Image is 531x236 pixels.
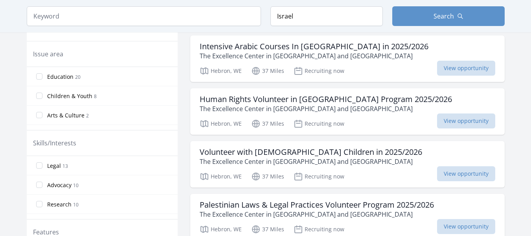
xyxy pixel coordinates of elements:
input: Education 20 [36,73,42,80]
p: 37 Miles [251,225,284,234]
span: Education [47,73,73,81]
input: Children & Youth 8 [36,93,42,99]
span: Research [47,201,72,208]
input: Legal 13 [36,162,42,169]
h3: Human Rights Volunteer in [GEOGRAPHIC_DATA] Program 2025/2026 [200,95,452,104]
input: Arts & Culture 2 [36,112,42,118]
span: 10 [73,182,79,189]
h3: Palestinian Laws & Legal Practices Volunteer Program 2025/2026 [200,200,434,210]
a: Human Rights Volunteer in [GEOGRAPHIC_DATA] Program 2025/2026 The Excellence Center in [GEOGRAPHI... [190,88,505,135]
span: Arts & Culture [47,111,85,119]
span: Search [434,11,454,21]
h3: Intensive Arabic Courses In [GEOGRAPHIC_DATA] in 2025/2026 [200,42,428,51]
p: Recruiting now [294,225,344,234]
p: Hebron, WE [200,119,242,128]
p: The Excellence Center in [GEOGRAPHIC_DATA] and [GEOGRAPHIC_DATA] [200,210,434,219]
p: The Excellence Center in [GEOGRAPHIC_DATA] and [GEOGRAPHIC_DATA] [200,104,452,113]
span: Children & Youth [47,92,92,100]
p: 37 Miles [251,66,284,76]
button: Search [392,6,505,26]
input: Research 10 [36,201,42,207]
p: The Excellence Center in [GEOGRAPHIC_DATA] and [GEOGRAPHIC_DATA] [200,157,422,166]
span: Advocacy [47,181,72,189]
span: 20 [75,74,81,80]
span: View opportunity [437,166,495,181]
span: 8 [94,93,97,100]
input: Advocacy 10 [36,182,42,188]
input: Location [270,6,383,26]
p: Hebron, WE [200,225,242,234]
span: View opportunity [437,61,495,76]
p: Recruiting now [294,119,344,128]
h3: Volunteer with [DEMOGRAPHIC_DATA] Children in 2025/2026 [200,147,422,157]
legend: Issue area [33,49,63,59]
p: Hebron, WE [200,66,242,76]
input: Keyword [27,6,261,26]
p: 37 Miles [251,119,284,128]
p: The Excellence Center in [GEOGRAPHIC_DATA] and [GEOGRAPHIC_DATA] [200,51,428,61]
span: Legal [47,162,61,170]
span: 2 [86,112,89,119]
p: 37 Miles [251,172,284,181]
legend: Skills/Interests [33,138,76,148]
span: 10 [73,201,79,208]
span: 13 [62,163,68,169]
a: Volunteer with [DEMOGRAPHIC_DATA] Children in 2025/2026 The Excellence Center in [GEOGRAPHIC_DATA... [190,141,505,188]
span: View opportunity [437,219,495,234]
p: Hebron, WE [200,172,242,181]
span: View opportunity [437,113,495,128]
p: Recruiting now [294,66,344,76]
a: Intensive Arabic Courses In [GEOGRAPHIC_DATA] in 2025/2026 The Excellence Center in [GEOGRAPHIC_D... [190,35,505,82]
p: Recruiting now [294,172,344,181]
